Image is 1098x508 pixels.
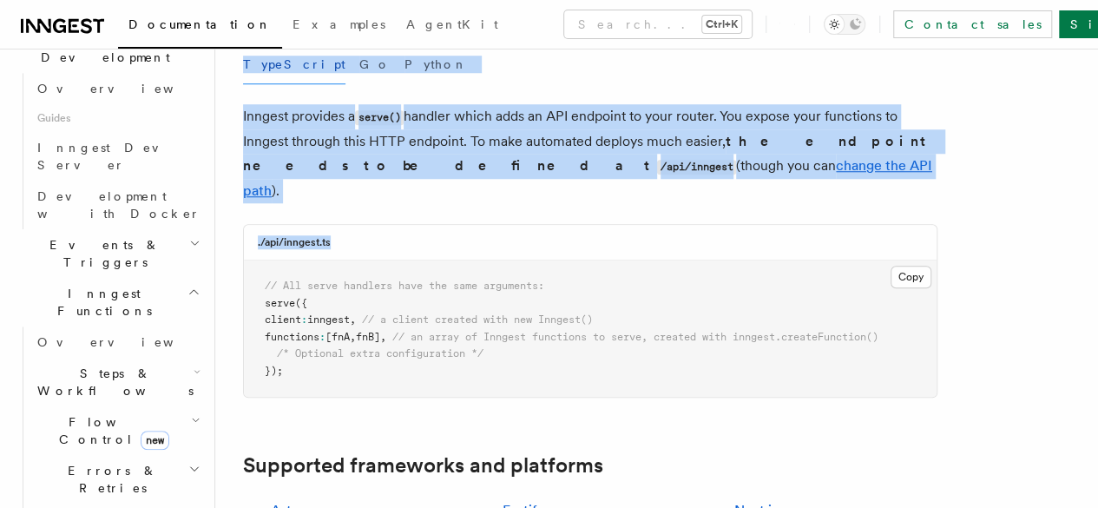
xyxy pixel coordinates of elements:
[350,331,356,343] span: ,
[30,462,188,497] span: Errors & Retries
[657,160,736,175] code: /api/inngest
[564,10,752,38] button: Search...Ctrl+K
[30,365,194,399] span: Steps & Workflows
[30,181,204,229] a: Development with Docker
[301,313,307,326] span: :
[14,24,204,73] button: Local Development
[37,189,201,221] span: Development with Docker
[243,45,345,84] button: TypeScript
[14,285,187,320] span: Inngest Functions
[265,297,295,309] span: serve
[295,297,307,309] span: ({
[141,431,169,450] span: new
[362,313,593,326] span: // a client created with new Inngest()
[891,266,931,288] button: Copy
[293,17,385,31] span: Examples
[30,132,204,181] a: Inngest Dev Server
[118,5,282,49] a: Documentation
[265,331,319,343] span: functions
[37,335,216,349] span: Overview
[30,406,204,455] button: Flow Controlnew
[350,313,356,326] span: ,
[37,82,216,96] span: Overview
[14,278,204,327] button: Inngest Functions
[30,73,204,104] a: Overview
[30,413,191,448] span: Flow Control
[258,235,331,249] h3: ./api/inngest.ts
[265,365,283,377] span: });
[356,331,380,343] span: fnB]
[355,110,404,125] code: serve()
[406,17,498,31] span: AgentKit
[404,45,468,84] button: Python
[325,331,350,343] span: [fnA
[307,313,350,326] span: inngest
[359,45,391,84] button: Go
[282,5,396,47] a: Examples
[265,280,544,292] span: // All serve handlers have the same arguments:
[30,455,204,504] button: Errors & Retries
[396,5,509,47] a: AgentKit
[277,347,483,360] span: /* Optional extra configuration */
[30,327,204,358] a: Overview
[14,229,204,278] button: Events & Triggers
[128,17,272,31] span: Documentation
[30,358,204,406] button: Steps & Workflows
[702,16,741,33] kbd: Ctrl+K
[824,14,865,35] button: Toggle dark mode
[243,104,937,203] p: Inngest provides a handler which adds an API endpoint to your router. You expose your functions t...
[319,331,325,343] span: :
[243,453,603,478] a: Supported frameworks and platforms
[392,331,878,343] span: // an array of Inngest functions to serve, created with inngest.createFunction()
[265,313,301,326] span: client
[14,73,204,229] div: Local Development
[14,31,189,66] span: Local Development
[893,10,1052,38] a: Contact sales
[380,331,386,343] span: ,
[37,141,186,172] span: Inngest Dev Server
[30,104,204,132] span: Guides
[14,236,189,271] span: Events & Triggers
